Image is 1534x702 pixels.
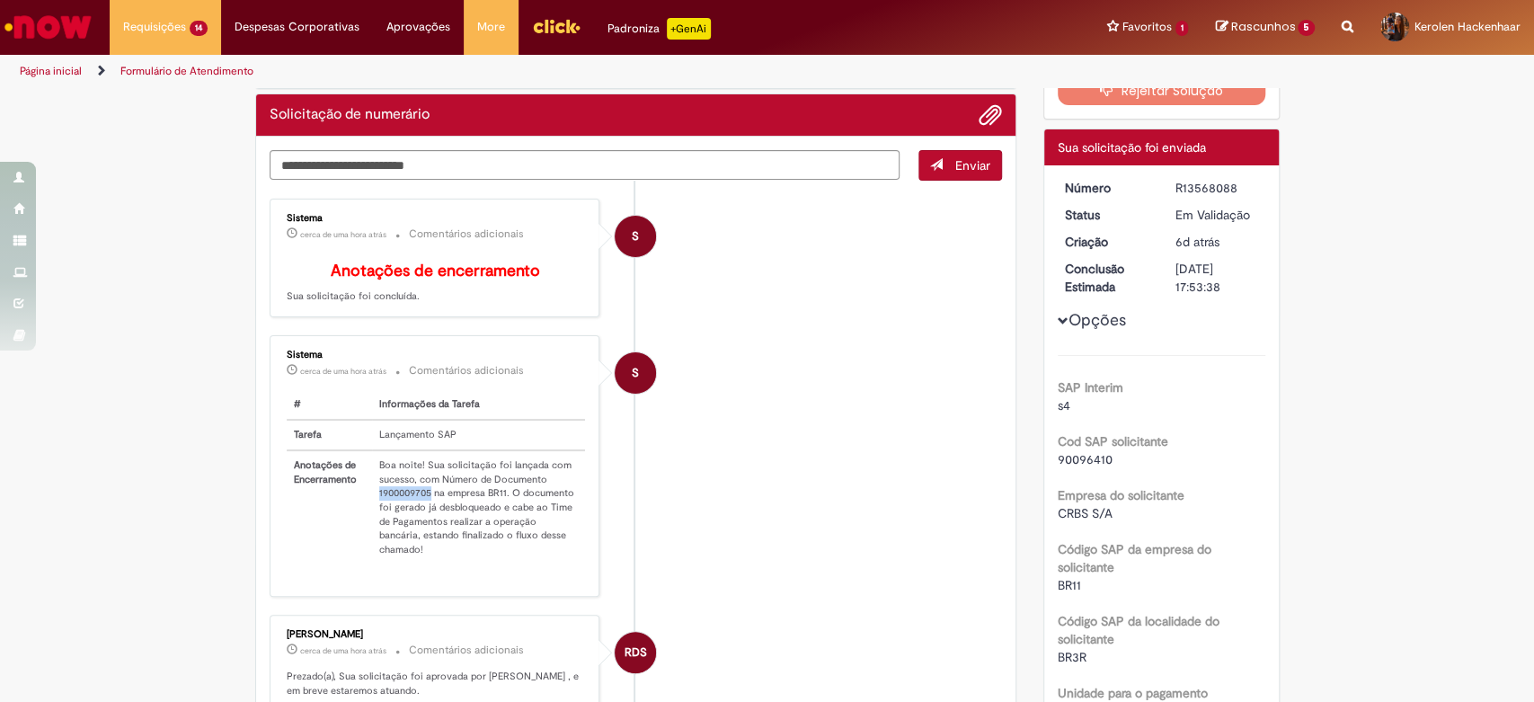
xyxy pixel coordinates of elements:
[190,21,208,36] span: 14
[1175,206,1259,224] div: Em Validação
[287,629,586,640] div: [PERSON_NAME]
[1058,487,1184,503] b: Empresa do solicitante
[607,18,711,40] div: Padroniza
[1230,18,1295,35] span: Rascunhos
[1058,685,1208,701] b: Unidade para o pagamento
[300,645,386,656] time: 30/09/2025 17:28:46
[1122,18,1172,36] span: Favoritos
[1058,505,1113,521] span: CRBS S/A
[300,229,386,240] span: cerca de uma hora atrás
[270,150,900,181] textarea: Digite sua mensagem aqui...
[477,18,505,36] span: More
[979,103,1002,127] button: Adicionar anexos
[409,643,524,658] small: Comentários adicionais
[1175,21,1189,36] span: 1
[1414,19,1521,34] span: Kerolen Hackenhaar
[1058,433,1168,449] b: Cod SAP solicitante
[386,18,450,36] span: Aprovações
[1058,379,1123,395] b: SAP Interim
[1175,233,1259,251] div: 25/09/2025 17:03:15
[120,64,253,78] a: Formulário de Atendimento
[632,351,639,395] span: S
[1058,541,1211,575] b: Código SAP da empresa do solicitante
[532,13,581,40] img: click_logo_yellow_360x200.png
[1058,613,1219,647] b: Código SAP da localidade do solicitante
[615,216,656,257] div: System
[20,64,82,78] a: Página inicial
[270,107,430,123] h2: Solicitação de numerário Histórico de tíquete
[1051,233,1162,251] dt: Criação
[1058,397,1070,413] span: s4
[1051,206,1162,224] dt: Status
[287,350,586,360] div: Sistema
[372,390,586,420] th: Informações da Tarefa
[235,18,359,36] span: Despesas Corporativas
[1051,260,1162,296] dt: Conclusão Estimada
[409,227,524,242] small: Comentários adicionais
[625,631,647,674] span: RDS
[1175,234,1219,250] time: 25/09/2025 17:03:15
[300,366,386,377] span: cerca de uma hora atrás
[287,213,586,224] div: Sistema
[1215,19,1315,36] a: Rascunhos
[409,363,524,378] small: Comentários adicionais
[615,632,656,673] div: Ricardo Dos Santos
[632,215,639,258] span: S
[2,9,94,45] img: ServiceNow
[300,645,386,656] span: cerca de uma hora atrás
[918,150,1002,181] button: Enviar
[955,157,990,173] span: Enviar
[1298,20,1315,36] span: 5
[123,18,186,36] span: Requisições
[331,261,540,281] b: Anotações de encerramento
[300,229,386,240] time: 30/09/2025 18:06:44
[1058,139,1206,156] span: Sua solicitação foi enviada
[13,55,1009,88] ul: Trilhas de página
[1175,260,1259,296] div: [DATE] 17:53:38
[1058,577,1081,593] span: BR11
[1051,179,1162,197] dt: Número
[1058,451,1113,467] span: 90096410
[1175,234,1219,250] span: 6d atrás
[372,420,586,450] td: Lançamento SAP
[615,352,656,394] div: System
[667,18,711,40] p: +GenAi
[1058,649,1086,665] span: BR3R
[372,450,586,564] td: Boa noite! Sua solicitação foi lançada com sucesso, com Número de Documento 1900009705 na empresa...
[287,390,372,420] th: #
[300,366,386,377] time: 30/09/2025 18:06:41
[287,450,372,564] th: Anotações de Encerramento
[287,262,586,304] p: Sua solicitação foi concluída.
[1175,179,1259,197] div: R13568088
[287,420,372,450] th: Tarefa
[1058,76,1265,105] button: Rejeitar Solução
[287,670,586,698] p: Prezado(a), Sua solicitação foi aprovada por [PERSON_NAME] , e em breve estaremos atuando.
